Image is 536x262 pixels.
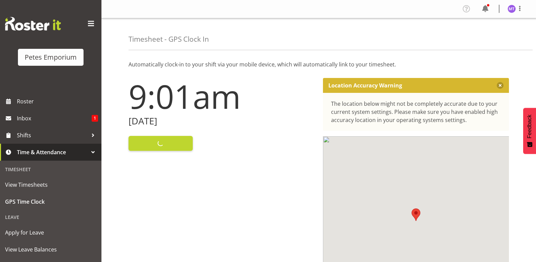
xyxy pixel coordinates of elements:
[5,197,96,207] span: GPS Time Clock
[5,227,96,238] span: Apply for Leave
[17,96,98,106] span: Roster
[129,116,315,126] h2: [DATE]
[129,35,209,43] h4: Timesheet - GPS Clock In
[5,17,61,31] img: Rosterit website logo
[92,115,98,122] span: 1
[523,108,536,154] button: Feedback - Show survey
[2,224,100,241] a: Apply for Leave
[17,130,88,140] span: Shifts
[331,100,501,124] div: The location below might not be completely accurate due to your current system settings. Please m...
[25,52,77,62] div: Petes Emporium
[2,210,100,224] div: Leave
[5,244,96,255] span: View Leave Balances
[527,115,533,138] span: Feedback
[129,60,509,68] p: Automatically clock-in to your shift via your mobile device, which will automatically link to you...
[2,241,100,258] a: View Leave Balances
[328,82,402,89] p: Location Accuracy Warning
[2,176,100,193] a: View Timesheets
[497,82,504,89] button: Close message
[2,193,100,210] a: GPS Time Clock
[129,78,315,115] h1: 9:01am
[2,162,100,176] div: Timesheet
[17,113,92,123] span: Inbox
[17,147,88,157] span: Time & Attendance
[5,180,96,190] span: View Timesheets
[508,5,516,13] img: mya-taupawa-birkhead5814.jpg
